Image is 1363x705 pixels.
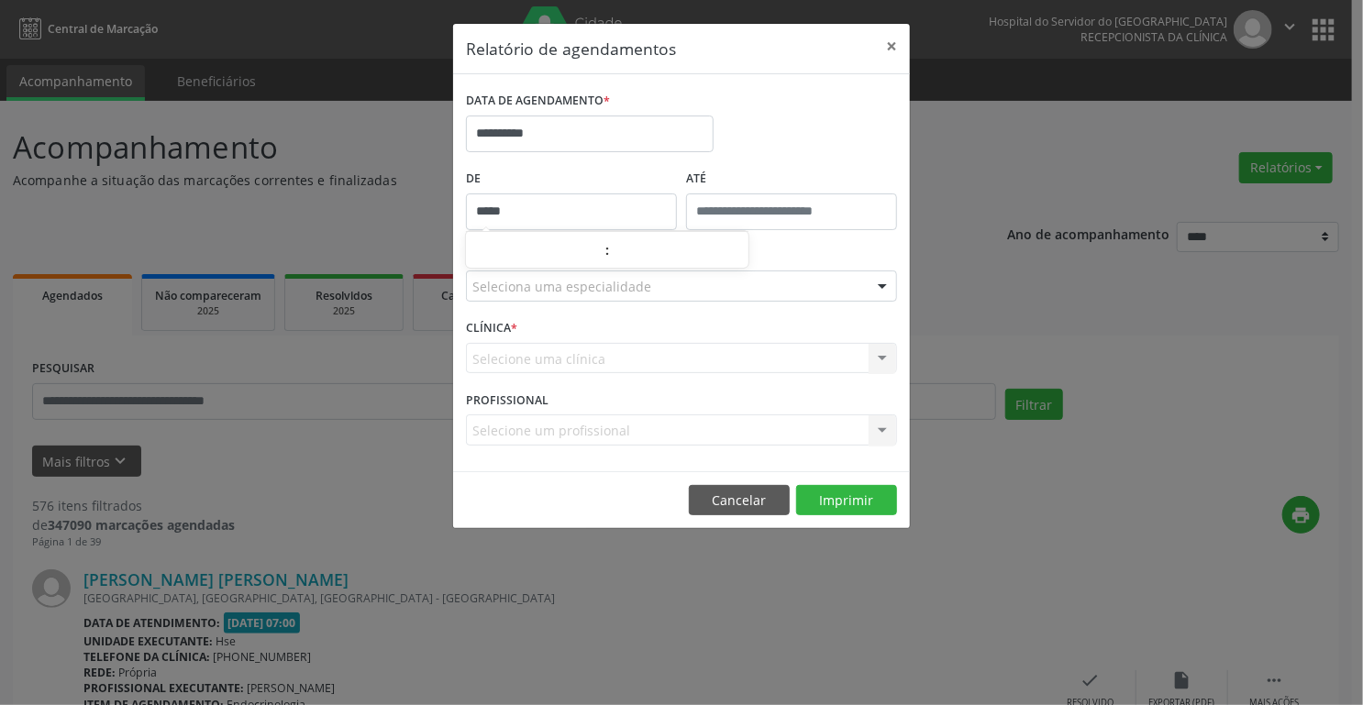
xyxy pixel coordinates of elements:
input: Minute [610,233,748,270]
button: Imprimir [796,485,897,516]
label: CLÍNICA [466,314,517,343]
label: De [466,165,677,193]
span: Seleciona uma especialidade [472,277,651,296]
span: : [604,232,610,269]
label: ATÉ [686,165,897,193]
label: DATA DE AGENDAMENTO [466,87,610,116]
h5: Relatório de agendamentos [466,37,676,61]
label: PROFISSIONAL [466,386,549,414]
input: Hour [466,233,604,270]
button: Close [873,24,910,69]
button: Cancelar [689,485,790,516]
